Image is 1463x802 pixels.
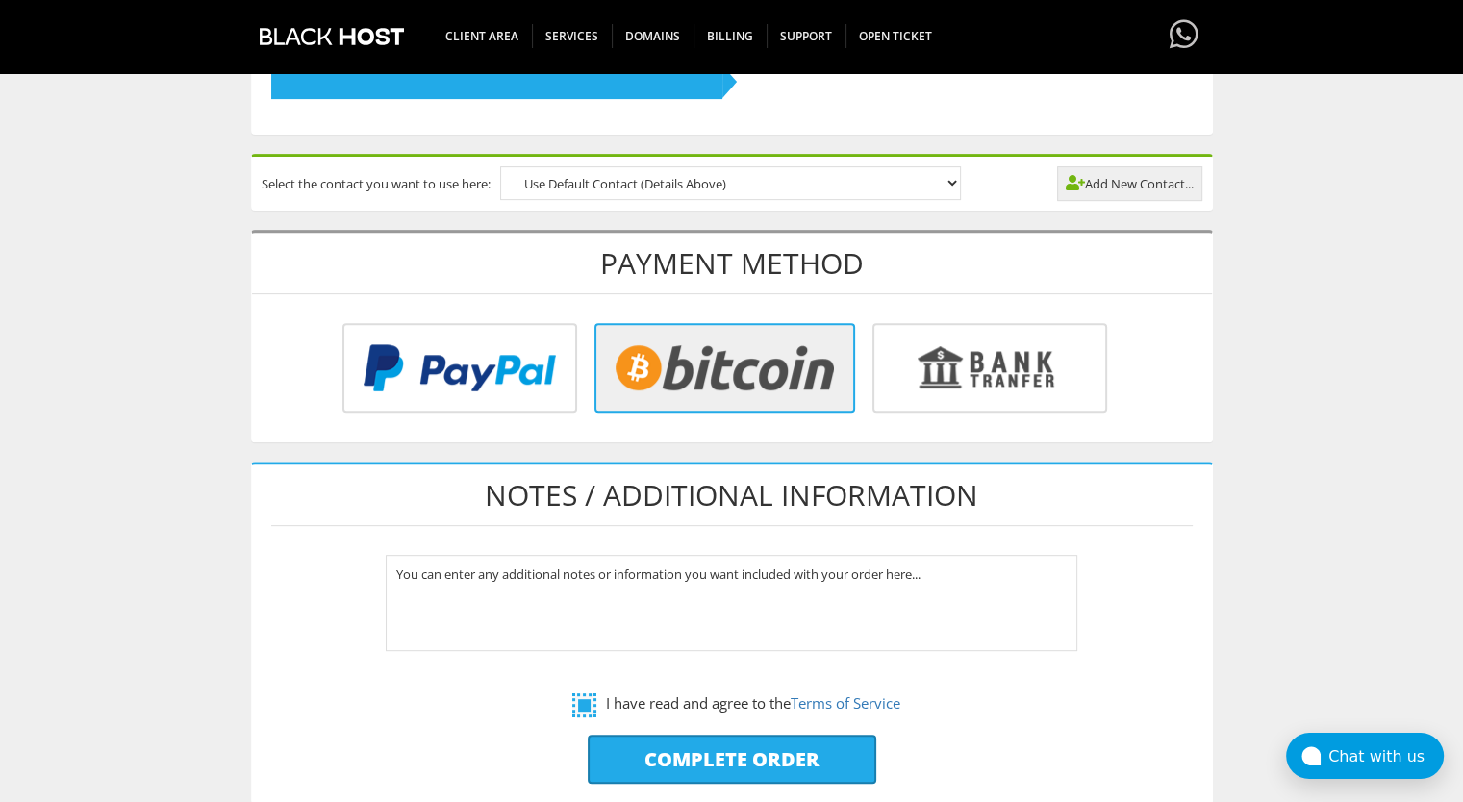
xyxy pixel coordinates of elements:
img: PayPal.png [342,323,577,413]
img: Bank%20Transfer.png [872,323,1107,413]
span: Billing [694,24,768,48]
h1: Payment Method [252,233,1212,294]
div: Chat with us [1328,747,1444,765]
input: Complete Order [588,735,876,784]
span: Open Ticket [845,24,946,48]
a: Add New Contact... [1057,166,1202,201]
label: I have read and agree to the [572,691,900,715]
img: Bitcoin.png [594,323,855,413]
span: Domains [612,24,694,48]
textarea: You can enter any additional notes or information you want included with your order here... [386,555,1077,651]
span: CLIENT AREA [432,24,533,48]
h1: Notes / Additional Information [271,464,1193,526]
span: SERVICES [532,24,613,48]
button: Chat with us [1286,733,1444,779]
div: Select the contact you want to use here: [252,157,1212,210]
span: Support [767,24,846,48]
a: Terms of Service [791,693,900,713]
